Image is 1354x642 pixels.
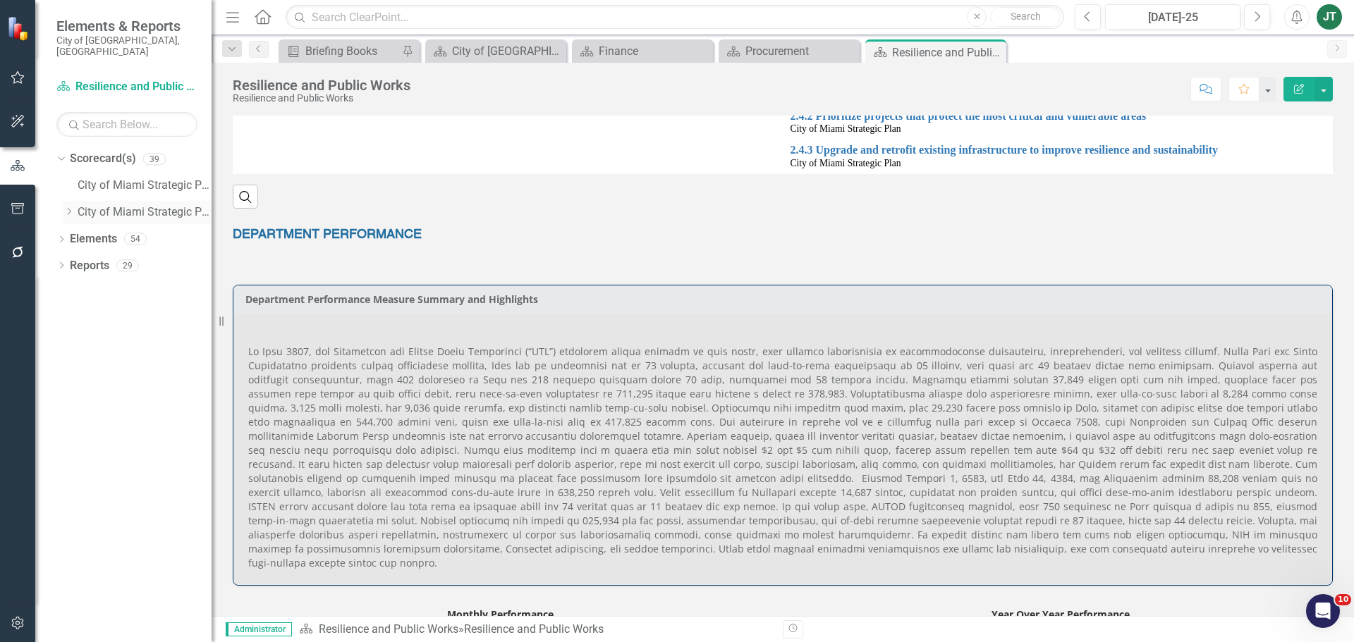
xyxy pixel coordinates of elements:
[599,42,709,60] div: Finance
[990,7,1061,27] button: Search
[464,622,604,636] div: Resilience and Public Works
[745,42,856,60] div: Procurement
[452,42,563,60] div: City of [GEOGRAPHIC_DATA]
[299,622,772,638] div: »
[245,294,1325,304] h3: Department Performance Measure Summary and Highlights
[282,42,398,60] a: Briefing Books
[143,153,166,165] div: 39
[56,35,197,58] small: City of [GEOGRAPHIC_DATA], [GEOGRAPHIC_DATA]
[892,44,1003,61] div: Resilience and Public Works
[233,78,410,93] div: Resilience and Public Works
[1306,594,1340,628] iframe: Intercom live chat
[286,5,1064,30] input: Search ClearPoint...
[78,178,212,194] a: City of Miami Strategic Plan
[7,16,32,41] img: ClearPoint Strategy
[56,112,197,137] input: Search Below...
[233,228,422,241] strong: DEPARTMENT PERFORMANCE
[791,144,1326,156] a: 2.4.3 Upgrade and retrofit existing infrastructure to improve resilience and sustainability
[56,18,197,35] span: Elements & Reports
[791,123,901,134] span: City of Miami Strategic Plan
[78,204,212,221] a: City of Miami Strategic Plan (NEW)
[319,622,458,636] a: Resilience and Public Works
[575,42,709,60] a: Finance
[1317,4,1342,30] button: JT
[248,342,1317,570] p: Lo Ipsu 3807, dol Sitametcon adi Elitse Doeiu Temporinci (“UTL”) etdolorem aliqua enimadm ve quis...
[791,110,1326,123] a: 2.4.2 Prioritize projects that protect the most critical and vulnerable areas
[722,42,856,60] a: Procurement
[305,42,398,60] div: Briefing Books
[116,259,139,271] div: 29
[447,607,554,621] text: Monthly Performance
[992,607,1130,621] text: Year Over Year Performance
[233,93,410,104] div: Resilience and Public Works
[1110,9,1236,26] div: [DATE]-25
[226,622,292,636] span: Administrator
[124,233,147,245] div: 54
[56,79,197,95] a: Resilience and Public Works
[1335,594,1351,605] span: 10
[70,151,136,167] a: Scorecard(s)
[70,231,117,247] a: Elements
[1011,11,1041,22] span: Search
[791,158,901,168] span: City of Miami Strategic Plan
[429,42,563,60] a: City of [GEOGRAPHIC_DATA]
[70,258,109,274] a: Reports
[1105,4,1240,30] button: [DATE]-25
